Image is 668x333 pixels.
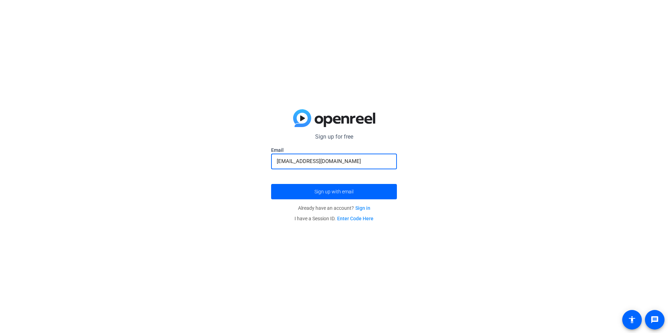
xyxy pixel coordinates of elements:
input: Enter Email Address [277,157,391,165]
a: Enter Code Here [337,216,373,221]
button: Sign up with email [271,184,397,199]
p: Sign up for free [271,133,397,141]
a: Sign in [355,205,370,211]
label: Email [271,147,397,154]
span: Already have an account? [298,205,370,211]
img: blue-gradient.svg [293,109,375,127]
mat-icon: accessibility [628,316,636,324]
mat-icon: message [651,316,659,324]
span: I have a Session ID. [295,216,373,221]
